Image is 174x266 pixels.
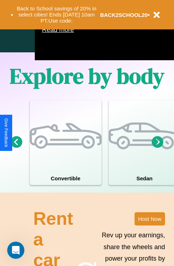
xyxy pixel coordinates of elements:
[100,12,148,18] b: BACK2SCHOOL20
[30,172,102,185] h4: Convertible
[7,242,24,259] iframe: Intercom live chat
[13,4,100,26] button: Back to School savings of 20% in select cities! Ends [DATE] 10am PT.Use code:
[10,61,164,91] h1: Explore by body
[135,212,165,225] button: Host Now
[4,118,9,147] div: Give Feedback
